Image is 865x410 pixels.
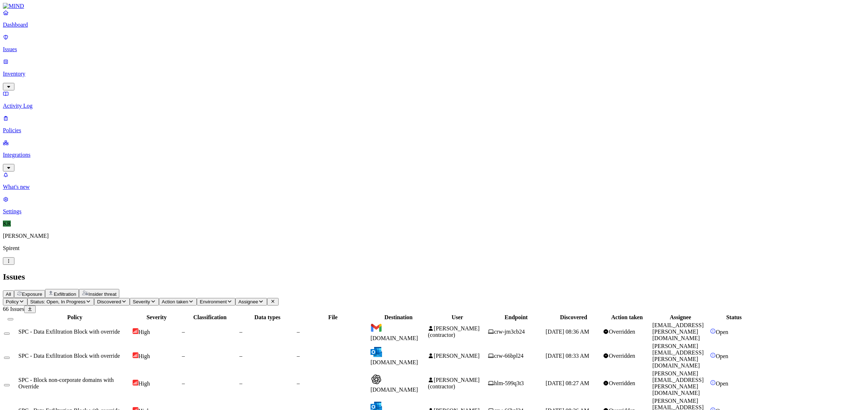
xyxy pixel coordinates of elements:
[133,352,138,358] img: severity-high
[6,291,11,297] span: All
[434,353,480,359] span: [PERSON_NAME]
[494,353,524,359] span: crw-66bpl24
[3,220,11,227] span: KR
[4,384,10,386] button: Select row
[546,353,589,359] span: [DATE] 08:33 AM
[3,233,862,239] p: [PERSON_NAME]
[652,314,709,321] div: Assignee
[54,291,76,297] span: Exfiltration
[297,380,300,386] span: –
[710,328,716,334] img: status-open
[238,299,258,304] span: Assignee
[133,328,138,334] img: severity-high
[4,357,10,359] button: Select row
[3,46,862,53] p: Issues
[138,329,150,335] span: High
[239,329,242,335] span: –
[3,245,862,251] p: Spirent
[3,103,862,109] p: Activity Log
[182,329,185,335] span: –
[22,291,42,297] span: Exposure
[428,377,479,389] span: [PERSON_NAME] (contractor)
[3,3,24,9] img: MIND
[3,9,862,28] a: Dashboard
[3,34,862,53] a: Issues
[3,208,862,215] p: Settings
[97,299,121,304] span: Discovered
[162,299,188,304] span: Action taken
[138,380,150,387] span: High
[371,387,418,393] span: [DOMAIN_NAME]
[138,353,150,359] span: High
[371,359,418,365] span: [DOMAIN_NAME]
[4,333,10,335] button: Select row
[3,184,862,190] p: What's new
[428,325,479,338] span: [PERSON_NAME] (contractor)
[18,329,120,335] span: SPC - Data Exfiltration Block with override
[546,329,589,335] span: [DATE] 08:36 AM
[371,322,382,334] img: mail.google.com favicon
[371,346,382,358] img: outlook.live.com favicon
[3,90,862,109] a: Activity Log
[371,374,382,385] img: chatgpt.com favicon
[133,380,138,386] img: severity-high
[371,335,418,341] span: [DOMAIN_NAME]
[609,353,635,359] span: Overridden
[239,314,295,321] div: Data types
[297,353,300,359] span: –
[133,299,150,304] span: Severity
[18,377,114,389] span: SPC - Block non-corporate domains with Override
[652,370,704,396] span: [PERSON_NAME][EMAIL_ADDRESS][PERSON_NAME][DOMAIN_NAME]
[710,352,716,358] img: status-open
[6,299,19,304] span: Policy
[428,314,487,321] div: User
[3,127,862,134] p: Policies
[8,318,13,320] button: Select all
[182,380,185,386] span: –
[488,314,544,321] div: Endpoint
[30,299,85,304] span: Status: Open, In Progress
[609,380,635,386] span: Overridden
[200,299,227,304] span: Environment
[18,314,131,321] div: Policy
[609,329,635,335] span: Overridden
[239,353,242,359] span: –
[3,71,862,77] p: Inventory
[3,196,862,215] a: Settings
[182,314,238,321] div: Classification
[603,314,651,321] div: Action taken
[716,380,728,387] span: Open
[3,58,862,89] a: Inventory
[88,291,116,297] span: Insider threat
[652,322,704,341] span: [EMAIL_ADDRESS][PERSON_NAME][DOMAIN_NAME]
[546,380,589,386] span: [DATE] 08:27 AM
[3,115,862,134] a: Policies
[546,314,602,321] div: Discovered
[297,314,369,321] div: File
[3,171,862,190] a: What's new
[371,314,426,321] div: Destination
[652,343,704,369] span: [PERSON_NAME][EMAIL_ADDRESS][PERSON_NAME][DOMAIN_NAME]
[710,380,716,386] img: status-open
[3,152,862,158] p: Integrations
[716,329,728,335] span: Open
[239,380,242,386] span: –
[3,22,862,28] p: Dashboard
[3,272,862,282] h2: Issues
[716,353,728,359] span: Open
[710,314,758,321] div: Status
[494,380,524,386] span: hlm-599q3t3
[3,3,862,9] a: MIND
[494,329,525,335] span: crw-jm3cb24
[297,329,300,335] span: –
[133,314,181,321] div: Severity
[3,139,862,170] a: Integrations
[18,353,120,359] span: SPC - Data Exfiltration Block with override
[3,306,24,312] span: 66 Issues
[182,353,185,359] span: –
